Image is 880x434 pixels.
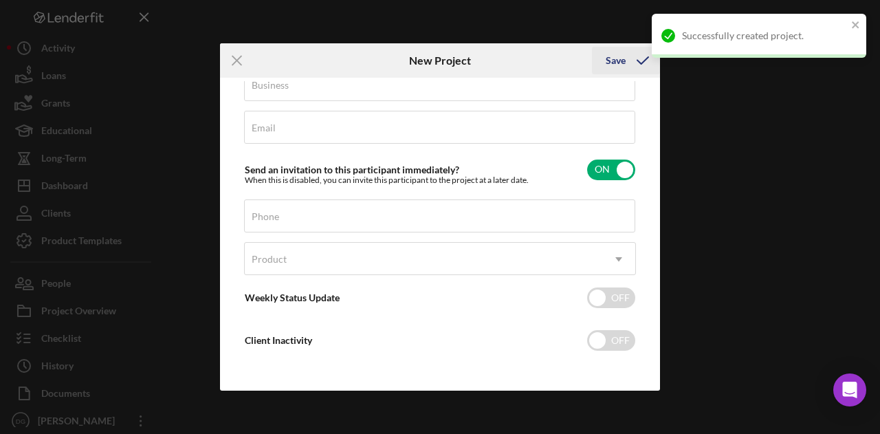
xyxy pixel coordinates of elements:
[245,334,312,346] label: Client Inactivity
[592,47,660,74] button: Save
[252,254,287,265] div: Product
[252,211,279,222] label: Phone
[252,80,289,91] label: Business
[252,122,276,133] label: Email
[245,164,459,175] label: Send an invitation to this participant immediately?
[245,175,529,185] div: When this is disabled, you can invite this participant to the project at a later date.
[245,292,340,303] label: Weekly Status Update
[851,19,861,32] button: close
[833,373,866,406] div: Open Intercom Messenger
[682,30,847,41] div: Successfully created project.
[409,54,471,67] h6: New Project
[606,47,626,74] div: Save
